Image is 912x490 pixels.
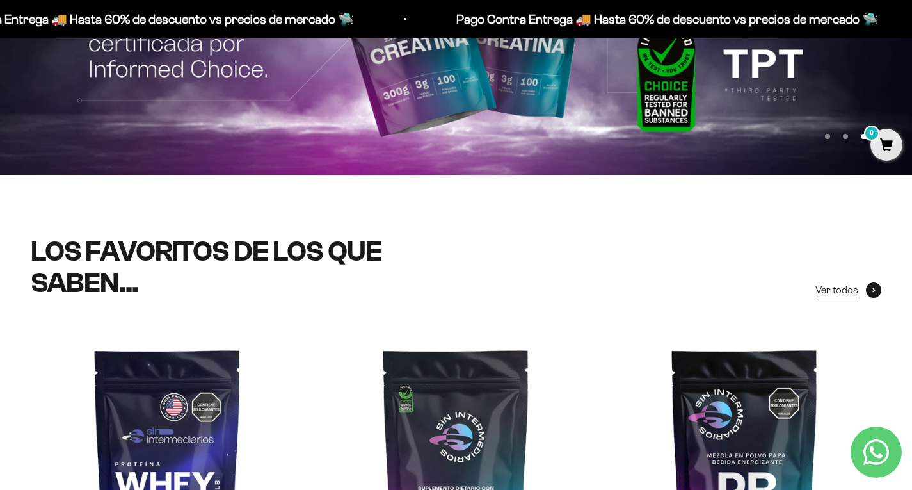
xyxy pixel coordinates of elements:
p: Pago Contra Entrega 🚚 Hasta 60% de descuento vs precios de mercado 🛸 [454,9,876,29]
split-lines: LOS FAVORITOS DE LOS QUE SABEN... [31,236,381,298]
a: 0 [870,139,902,153]
a: Ver todos [815,282,881,298]
mark: 0 [864,126,879,141]
span: Ver todos [815,282,858,298]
